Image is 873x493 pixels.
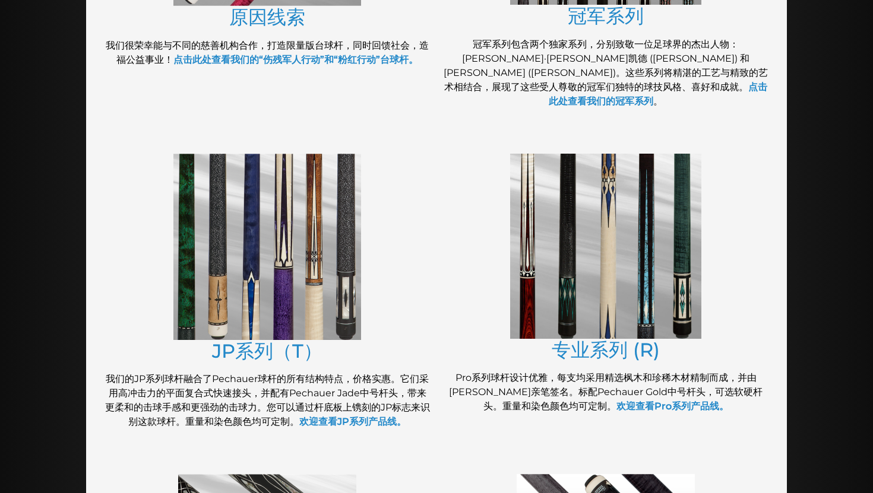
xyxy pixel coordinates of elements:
[105,373,430,427] font: 我们的JP系列球杆融合了Pechauer球杆的所有结构特点，价格实惠。它们采用高冲击力的平面复合式快速接头，并配有Pechauer Jade中号杆头，带来更柔和的击球手感和更强劲的击球力。您可以...
[173,54,418,65] a: 点击此处查看我们的“伤残军人行动”和“粉红行动”台球杆。
[616,400,729,412] a: 欢迎查看Pro系列产品线。
[549,81,767,107] a: 点击此处查看我们的冠军系列
[299,416,406,427] a: 欢迎查看JP系列产品线。
[568,4,644,27] a: 冠军系列
[229,5,305,28] a: 原因线索
[106,40,429,65] font: 我们很荣幸能与不同的慈善机构合作，打造限量版台球杆，同时回馈社会，造福公益事业！
[449,372,763,412] font: Pro系列球杆设计优雅，每支均采用精选枫木和珍稀木材精制而成，并由[PERSON_NAME]亲笔签名。标配Pechauer Gold中号杆头，可选软硬杆头。重量和染色颜色均可定制。
[444,39,768,93] font: 冠军系列包含两个独家系列，分别致敬一位足球界的杰出人物：[PERSON_NAME]·[PERSON_NAME]凯德 ([PERSON_NAME]) 和[PERSON_NAME] ([PERSON...
[653,96,663,107] font: 。
[552,338,660,361] a: 专业系列 (R)
[212,339,322,362] a: JP系列（T）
